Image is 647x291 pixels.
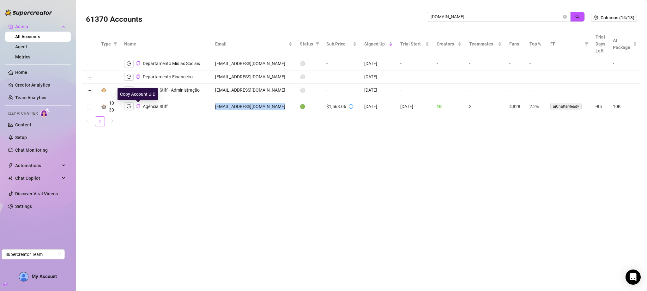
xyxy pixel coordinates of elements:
img: Chat Copilot [8,176,12,180]
span: Chat Copilot [15,173,60,183]
td: [DATE] [360,84,396,97]
span: 2.2% [529,104,539,109]
button: Expand row [87,88,92,93]
span: left [85,119,89,123]
td: - [433,84,465,97]
span: copy [136,104,140,108]
li: 1 [95,116,105,126]
td: - [396,57,432,70]
td: [EMAIL_ADDRESS][DOMAIN_NAME] [211,57,296,70]
a: 1 [95,117,105,126]
span: Teammates [469,40,496,47]
span: info-circle [349,104,353,109]
button: Expand row [87,104,92,109]
td: 10K [609,97,641,116]
button: logout [124,60,134,67]
span: ⚪ [300,88,305,93]
span: 4,828 [509,104,520,109]
span: filter [584,39,590,49]
span: setting [594,15,598,20]
span: 10 [437,104,442,109]
td: - [609,70,641,84]
span: thunderbolt [8,163,13,168]
a: Chat Monitoring [15,148,48,153]
span: FF [550,40,582,47]
img: AD_cMMTxCeTpmN1d5MnKJ1j-_uXZCpTKapSSqNGg4PyXtR_tCW7gZXTNmFz2tpVv9LSyNV7ff1CaS4f4q0HLYKULQOwoM5GQR... [19,272,28,281]
span: crown [8,24,13,29]
span: My Account [32,274,57,279]
div: 🐵 [101,87,106,94]
td: [DATE] [360,70,396,84]
td: - [505,57,526,70]
th: AI Package [609,31,641,57]
a: Settings [15,204,32,209]
span: filter [113,42,117,46]
button: Copy Account UID [136,75,140,79]
span: Departamento Mídias Sociais [143,61,200,66]
span: Signed Up [364,40,388,47]
span: search [575,15,580,19]
span: Automations [15,161,60,171]
td: - [433,57,465,70]
a: Home [15,70,27,75]
td: -85 [592,97,609,116]
button: Columns (14/18) [591,14,637,21]
td: - [609,84,641,97]
a: Setup [15,135,27,140]
span: right [111,119,114,123]
a: Team Analytics [15,95,46,100]
span: 3 [469,104,472,109]
a: Agent [15,44,27,49]
li: Previous Page [82,116,92,126]
span: filter [585,42,589,46]
li: Next Page [107,116,118,126]
img: logo-BBDzfeDw.svg [5,9,52,16]
span: Supercreator Team [5,250,61,259]
span: copy [136,75,140,79]
span: Admin [15,21,60,32]
span: ⚪ [300,74,305,79]
th: Trial Days Left [592,31,609,57]
div: Open Intercom Messenger [626,270,641,285]
td: - [526,84,547,97]
div: 10-30 [109,100,117,113]
span: Agência Stiff - Administração [143,88,200,93]
button: Copy Account UID [136,61,140,66]
span: 🟢 [300,104,305,109]
span: Creators [437,40,457,47]
td: [EMAIL_ADDRESS][DOMAIN_NAME] [211,84,296,97]
span: Departamento Financeiro [143,74,193,79]
a: All Accounts [15,34,40,39]
button: Expand row [87,62,92,67]
td: - [396,70,432,84]
td: - [505,70,526,84]
span: logout [127,75,131,79]
th: Sub Price [323,31,360,57]
span: AI Package [613,37,632,51]
span: build [3,282,8,287]
button: left [82,116,92,126]
span: filter [112,39,118,49]
div: Copy Account UID [118,88,158,100]
span: ⚪ [300,61,305,66]
span: Agência Stiff [143,104,168,109]
td: - [609,57,641,70]
button: Expand row [87,75,92,80]
th: Name [120,31,211,57]
button: logout [124,102,134,110]
td: - [323,57,360,70]
button: Copy Account UID [136,88,140,93]
button: logout [124,86,134,94]
span: logout [127,61,131,66]
img: AI Chatter [40,108,50,117]
span: Type [101,40,111,47]
td: [EMAIL_ADDRESS][DOMAIN_NAME] [211,97,296,116]
span: filter [314,39,321,49]
span: Trial Start [400,40,424,47]
a: Metrics [15,54,30,59]
span: filter [316,42,319,46]
th: Teammates [465,31,505,57]
span: - [469,74,470,79]
td: [DATE] [360,97,396,116]
button: logout [124,73,134,81]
